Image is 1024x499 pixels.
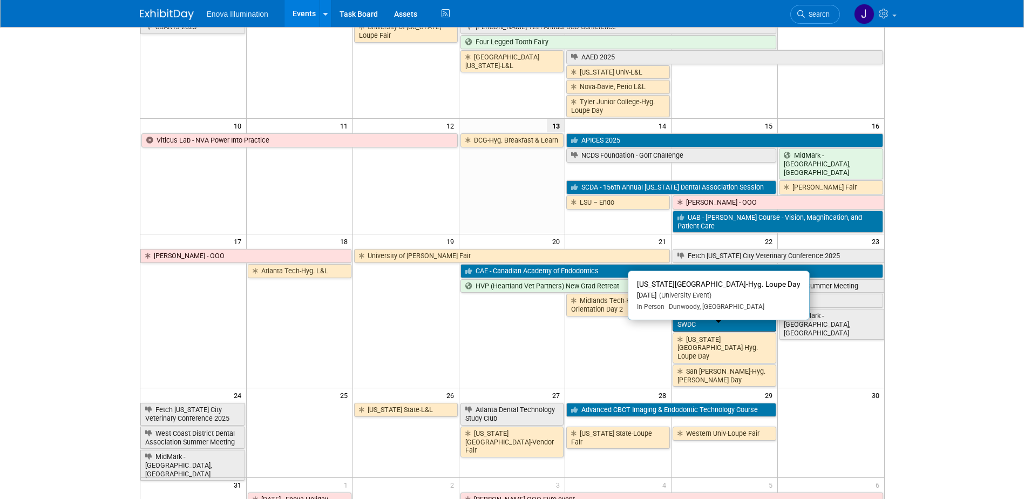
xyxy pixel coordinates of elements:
[445,119,459,132] span: 12
[460,279,670,293] a: HVP (Heartland Vet Partners) New Grad Retreat
[354,20,458,42] a: University of [US_STATE]-Loupe Fair
[207,10,268,18] span: Enova Illumination
[566,403,776,417] a: Advanced CBCT Imaging & Endodontic Technology Course
[233,388,246,402] span: 24
[566,133,883,147] a: APICES 2025
[657,234,671,248] span: 21
[871,388,884,402] span: 30
[460,264,883,278] a: CAE - Canadian Academy of Endodontics
[871,234,884,248] span: 23
[566,180,776,194] a: SCDA - 156th Annual [US_STATE] Dental Association Session
[854,4,874,24] img: Janelle Tlusty
[673,195,884,210] a: [PERSON_NAME] - OOO
[140,403,245,425] a: Fetch [US_STATE] City Veterinary Conference 2025
[779,309,884,340] a: MidMark - [GEOGRAPHIC_DATA], [GEOGRAPHIC_DATA]
[449,478,459,491] span: 2
[656,291,711,299] span: (University Event)
[790,5,840,24] a: Search
[339,234,352,248] span: 18
[566,50,883,64] a: AAED 2025
[673,427,776,441] a: Western Univ-Loupe Fair
[673,249,884,263] a: Fetch [US_STATE] City Veterinary Conference 2025
[140,9,194,20] img: ExhibitDay
[460,403,564,425] a: Atlanta Dental Technology Study Club
[547,119,565,132] span: 13
[233,119,246,132] span: 10
[233,478,246,491] span: 31
[551,388,565,402] span: 27
[339,388,352,402] span: 25
[779,149,883,179] a: MidMark - [GEOGRAPHIC_DATA], [GEOGRAPHIC_DATA]
[566,427,670,449] a: [US_STATE] State-Loupe Fair
[460,50,564,72] a: [GEOGRAPHIC_DATA][US_STATE]-L&L
[657,119,671,132] span: 14
[673,365,776,387] a: San [PERSON_NAME]-Hyg. [PERSON_NAME] Day
[140,450,245,481] a: MidMark - [GEOGRAPHIC_DATA], [GEOGRAPHIC_DATA]
[805,10,830,18] span: Search
[566,294,670,316] a: Midlands Tech-Hyg. Orientation Day 2
[555,478,565,491] span: 3
[551,234,565,248] span: 20
[566,195,670,210] a: LSU – Endo
[673,333,776,363] a: [US_STATE][GEOGRAPHIC_DATA]-Hyg. Loupe Day
[566,65,670,79] a: [US_STATE] Univ-L&L
[339,119,352,132] span: 11
[874,478,884,491] span: 6
[140,427,245,449] a: West Coast District Dental Association Summer Meeting
[664,303,764,311] span: Dunwoody, [GEOGRAPHIC_DATA]
[343,478,352,491] span: 1
[248,264,351,278] a: Atlanta Tech-Hyg. L&L
[460,133,564,147] a: DCG-Hyg. Breakfast & Learn
[233,234,246,248] span: 17
[566,95,670,117] a: Tyler Junior College-Hyg. Loupe Day
[460,35,777,49] a: Four Legged Tooth Fairy
[566,149,776,163] a: NCDS Foundation - Golf Challenge
[764,119,777,132] span: 15
[768,478,777,491] span: 5
[657,388,671,402] span: 28
[566,80,670,94] a: Nova-Davie, Perio L&L
[637,280,801,288] span: [US_STATE][GEOGRAPHIC_DATA]-Hyg. Loupe Day
[354,403,458,417] a: [US_STATE] State-L&L
[445,234,459,248] span: 19
[764,234,777,248] span: 22
[354,249,670,263] a: University of [PERSON_NAME] Fair
[871,119,884,132] span: 16
[460,427,564,457] a: [US_STATE][GEOGRAPHIC_DATA]-Vendor Fair
[673,211,883,233] a: UAB - [PERSON_NAME] Course - Vision, Magnification, and Patient Care
[141,133,458,147] a: Viticus Lab - NVA Power Into Practice
[764,388,777,402] span: 29
[661,478,671,491] span: 4
[140,249,351,263] a: [PERSON_NAME] - OOO
[779,180,883,194] a: [PERSON_NAME] Fair
[637,291,801,300] div: [DATE]
[445,388,459,402] span: 26
[637,303,664,311] span: In-Person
